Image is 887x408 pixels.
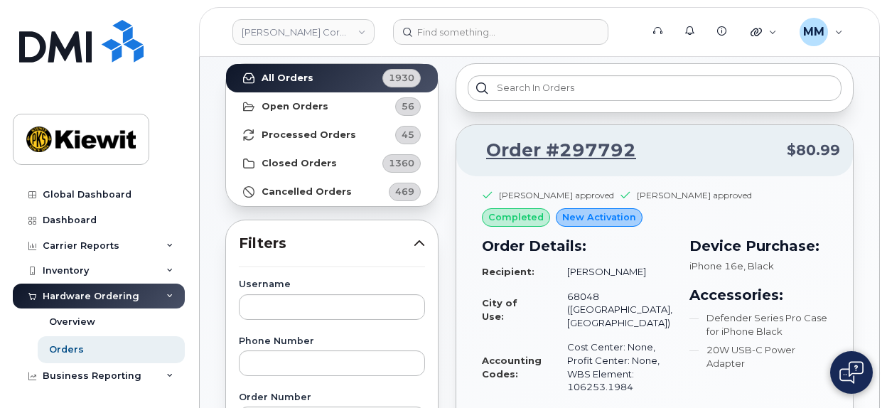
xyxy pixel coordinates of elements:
span: completed [488,210,544,224]
td: Cost Center: None, Profit Center: None, WBS Element: 106253.1984 [554,335,672,399]
strong: All Orders [262,73,313,84]
li: 20W USB-C Power Adapter [689,343,827,370]
td: [PERSON_NAME] [554,259,672,284]
strong: Processed Orders [262,129,356,141]
strong: City of Use: [482,297,517,322]
span: 469 [395,185,414,198]
a: Processed Orders45 [226,121,438,149]
li: Defender Series Pro Case for iPhone Black [689,311,827,338]
div: [PERSON_NAME] approved [499,189,614,201]
a: Closed Orders1360 [226,149,438,178]
strong: Recipient: [482,266,534,277]
h3: Order Details: [482,235,672,257]
a: Order #297792 [469,138,636,163]
strong: Open Orders [262,101,328,112]
div: Michael Manahan [790,18,853,46]
input: Search in orders [468,75,842,101]
span: $80.99 [787,140,840,161]
a: All Orders1930 [226,64,438,92]
span: Filters [239,233,414,254]
label: Phone Number [239,337,425,346]
h3: Accessories: [689,284,827,306]
div: [PERSON_NAME] approved [637,189,752,201]
input: Find something... [393,19,608,45]
strong: Accounting Codes: [482,355,542,380]
strong: Closed Orders [262,158,337,169]
span: New Activation [562,210,636,224]
span: iPhone 16e [689,260,743,272]
span: , Black [743,260,774,272]
span: 1930 [389,71,414,85]
div: Quicklinks [741,18,787,46]
span: 56 [402,100,414,113]
a: Kiewit Corporation [232,19,375,45]
span: 1360 [389,156,414,170]
span: 45 [402,128,414,141]
h3: Device Purchase: [689,235,827,257]
a: Cancelled Orders469 [226,178,438,206]
span: MM [803,23,824,41]
img: Open chat [839,361,864,384]
a: Open Orders56 [226,92,438,121]
label: Order Number [239,393,425,402]
label: Username [239,280,425,289]
td: 68048 ([GEOGRAPHIC_DATA], [GEOGRAPHIC_DATA]) [554,284,672,335]
strong: Cancelled Orders [262,186,352,198]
